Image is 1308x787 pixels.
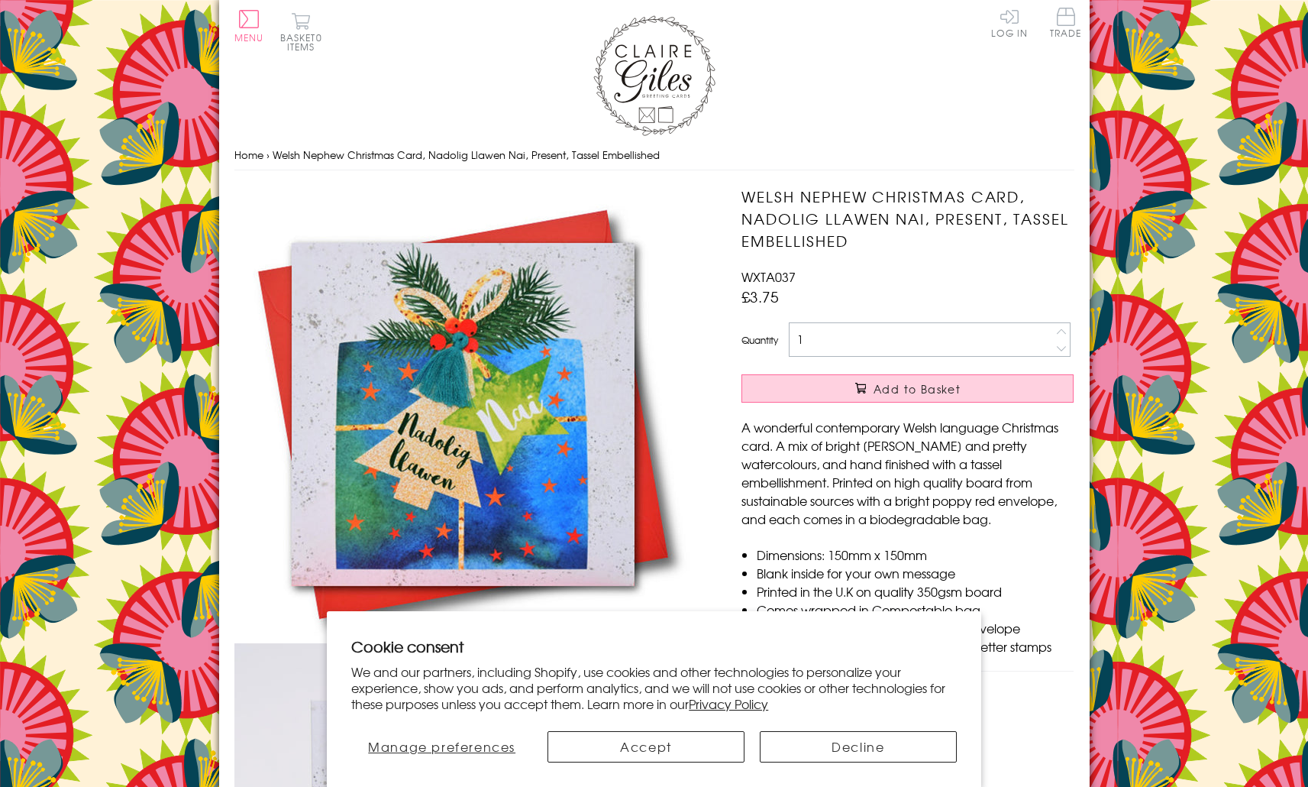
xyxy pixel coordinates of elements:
label: Quantity [741,333,778,347]
span: › [266,147,270,162]
span: Add to Basket [874,381,961,397]
span: £3.75 [741,286,779,307]
span: 0 items [287,31,322,53]
nav: breadcrumbs [234,140,1074,171]
li: Printed in the U.K on quality 350gsm board [757,582,1074,601]
span: Trade [1050,8,1082,37]
img: Claire Giles Greetings Cards [593,15,715,136]
span: WXTA037 [741,267,796,286]
p: We and our partners, including Shopify, use cookies and other technologies to personalize your ex... [351,664,957,711]
button: Manage preferences [351,731,532,763]
span: Menu [234,31,264,44]
a: Privacy Policy [689,695,768,713]
a: Home [234,147,263,162]
p: A wonderful contemporary Welsh language Christmas card. A mix of bright [PERSON_NAME] and pretty ... [741,418,1074,528]
h1: Welsh Nephew Christmas Card, Nadolig Llawen Nai, Present, Tassel Embellished [741,186,1074,251]
a: Log In [991,8,1028,37]
span: Welsh Nephew Christmas Card, Nadolig Llawen Nai, Present, Tassel Embellished [273,147,660,162]
a: Trade [1050,8,1082,40]
li: Comes wrapped in Compostable bag [757,601,1074,619]
span: Manage preferences [368,737,515,756]
h2: Cookie consent [351,636,957,657]
button: Add to Basket [741,374,1074,403]
img: Welsh Nephew Christmas Card, Nadolig Llawen Nai, Present, Tassel Embellished [234,186,693,643]
button: Decline [760,731,957,763]
button: Accept [547,731,744,763]
li: Blank inside for your own message [757,564,1074,582]
button: Menu [234,10,264,42]
li: Dimensions: 150mm x 150mm [757,546,1074,564]
button: Basket0 items [280,12,322,51]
